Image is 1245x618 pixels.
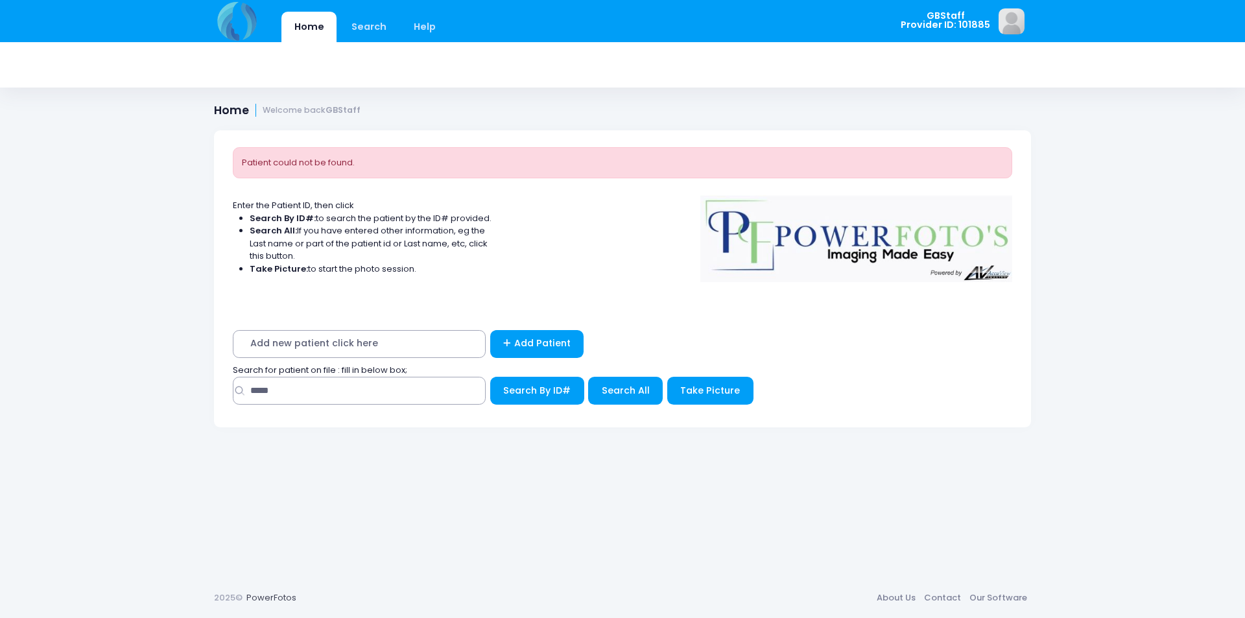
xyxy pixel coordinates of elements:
span: Search By ID# [503,384,571,397]
span: 2025© [214,591,243,604]
span: Search All [602,384,650,397]
h1: Home [214,104,361,117]
strong: Search All: [250,224,297,237]
a: About Us [872,586,919,610]
img: Logo [694,187,1019,283]
span: Enter the Patient ID, then click [233,199,354,211]
span: GBStaff Provider ID: 101885 [901,11,990,30]
strong: Take Picture: [250,263,308,275]
span: Add new patient click here [233,330,486,358]
strong: Search By ID#: [250,212,316,224]
li: to start the photo session. [250,263,492,276]
span: Search for patient on file : fill in below box; [233,364,407,376]
div: Patient could not be found. [233,147,1012,178]
a: Help [401,12,449,42]
span: Take Picture [680,384,740,397]
a: Home [281,12,337,42]
img: image [999,8,1025,34]
li: If you have entered other information, eg the Last name or part of the patient id or Last name, e... [250,224,492,263]
button: Take Picture [667,377,753,405]
a: Our Software [965,586,1031,610]
a: Add Patient [490,330,584,358]
a: Contact [919,586,965,610]
button: Search All [588,377,663,405]
small: Welcome back [263,106,361,115]
button: Search By ID# [490,377,584,405]
a: Search [338,12,399,42]
li: to search the patient by the ID# provided. [250,212,492,225]
a: PowerFotos [246,591,296,604]
strong: GBStaff [326,104,361,115]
